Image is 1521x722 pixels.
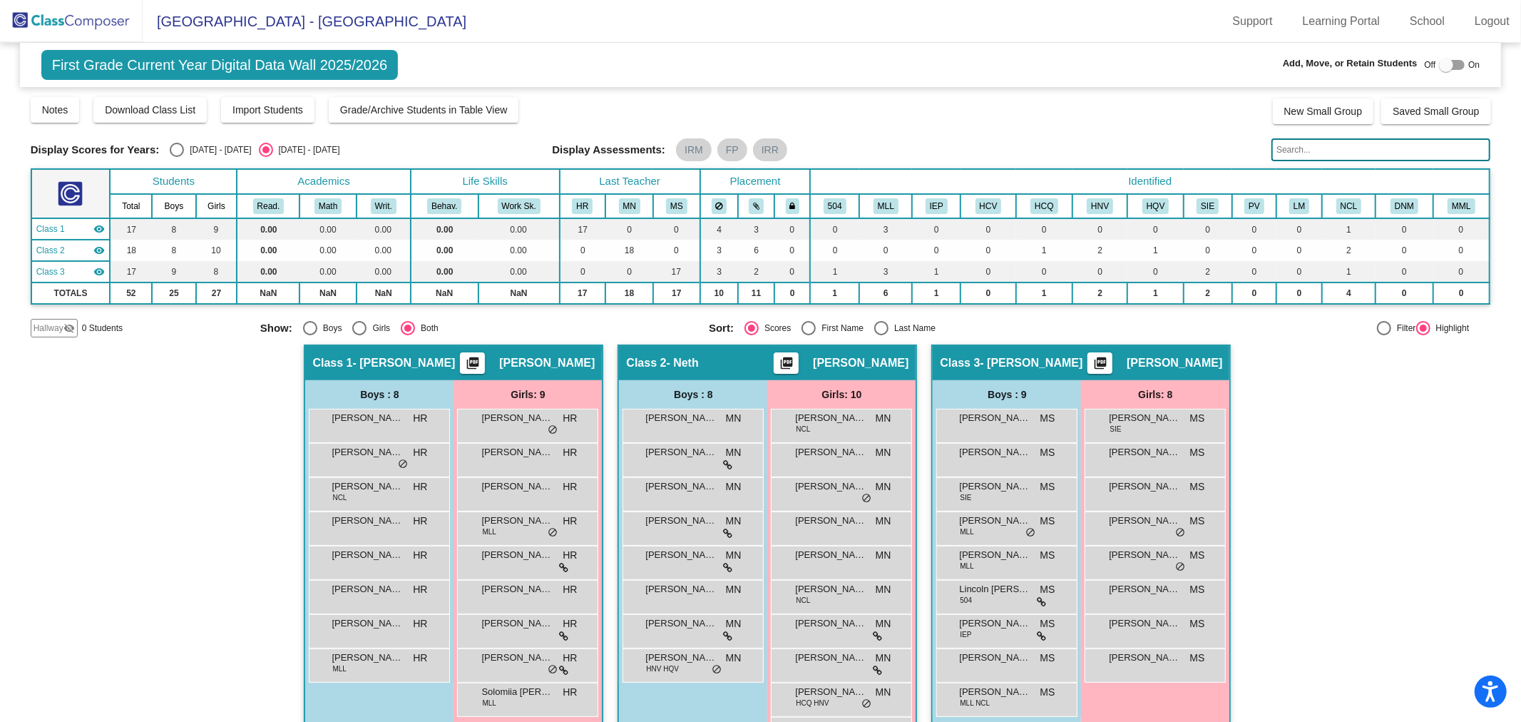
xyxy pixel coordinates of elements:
td: 0 [1376,218,1433,240]
span: do_not_disturb_alt [1025,527,1035,539]
td: Mindy Neth - Neth [31,240,111,261]
span: HR [413,514,427,529]
th: Monitored ML [1433,194,1490,218]
button: LM [1289,198,1309,214]
span: MS [1040,411,1055,426]
td: 0 [1276,240,1322,261]
span: - Neth [667,356,699,370]
td: 0 [1433,261,1490,283]
mat-radio-group: Select an option [170,143,339,157]
div: Last Name [888,322,936,335]
td: 0.00 [478,240,560,261]
td: 0.00 [357,218,411,240]
td: 1 [1016,240,1072,261]
mat-icon: picture_as_pdf [1092,356,1109,376]
td: 0 [560,240,606,261]
button: HCQ [1030,198,1057,214]
span: [PERSON_NAME] [1109,411,1180,425]
button: MML [1448,198,1475,214]
span: - [PERSON_NAME] [353,356,456,370]
td: 2 [1072,240,1127,261]
td: 3 [700,261,738,283]
div: Both [415,322,439,335]
td: 1 [810,261,859,283]
span: SIE [960,492,971,503]
td: 6 [738,240,775,261]
td: 1 [1322,261,1376,283]
span: [PERSON_NAME] [795,411,866,425]
span: Download Class List [105,104,195,116]
td: 1 [912,261,961,283]
td: 0 [560,261,606,283]
td: 0 [1232,218,1277,240]
span: [PERSON_NAME] [645,411,717,425]
td: 0 [1232,240,1277,261]
td: 0 [912,240,961,261]
th: Parent Volunteer [1232,194,1277,218]
span: [PERSON_NAME] [959,445,1030,459]
td: 18 [110,240,152,261]
span: Display Assessments: [552,143,665,156]
th: Students [110,169,237,194]
button: MS [666,198,687,214]
th: Hi Cap - Non-Verbal Qualification [1072,194,1127,218]
div: [DATE] - [DATE] [184,143,251,156]
div: Filter [1391,322,1416,335]
span: HR [413,445,427,460]
span: HR [563,445,577,460]
button: Saved Small Group [1381,98,1490,124]
mat-chip: FP [717,138,747,161]
td: Holly Rogers - Rogers [31,218,111,240]
td: 8 [152,218,195,240]
th: Academics [237,169,410,194]
td: 0 [1072,218,1127,240]
th: Do Not Move [1376,194,1433,218]
span: [PERSON_NAME] [795,548,866,562]
span: HR [563,514,577,529]
span: 0 Students [82,322,123,335]
button: Notes [31,97,80,123]
span: Class 2 [626,356,666,370]
td: 2 [738,261,775,283]
td: 11 [738,283,775,304]
td: 1 [810,283,859,304]
td: 0 [653,218,700,240]
span: Class 3 [36,265,65,278]
span: Show: [260,322,292,335]
td: 1 [1127,283,1183,304]
span: [PERSON_NAME] [PERSON_NAME] [332,445,403,459]
td: NaN [411,283,478,304]
td: 4 [700,218,738,240]
button: Grade/Archive Students in Table View [329,97,519,123]
span: [PERSON_NAME] [481,445,553,459]
span: [PERSON_NAME] [645,548,717,562]
span: New Small Group [1284,106,1363,117]
td: 0 [1232,261,1277,283]
td: 18 [605,240,653,261]
td: 0 [1127,218,1183,240]
span: Class 2 [36,244,65,257]
td: 10 [700,283,738,304]
th: Total [110,194,152,218]
td: 0.00 [478,261,560,283]
span: do_not_disturb_alt [1175,527,1185,539]
mat-icon: visibility_off [63,322,75,334]
td: 0.00 [237,240,299,261]
td: 10 [196,240,237,261]
mat-radio-group: Select an option [709,321,1147,335]
span: [PERSON_NAME] [959,479,1030,494]
div: Scores [759,322,791,335]
td: 0.00 [411,240,478,261]
span: Saved Small Group [1393,106,1479,117]
button: Print Students Details [774,352,799,374]
td: 3 [738,218,775,240]
th: Mindy Neth [605,194,653,218]
span: Display Scores for Years: [31,143,160,156]
td: 0 [1016,218,1072,240]
td: 52 [110,283,152,304]
td: 0 [1433,240,1490,261]
button: Print Students Details [1087,352,1112,374]
span: do_not_disturb_alt [548,424,558,436]
button: HCV [975,198,1002,214]
span: [PERSON_NAME] [959,411,1030,425]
